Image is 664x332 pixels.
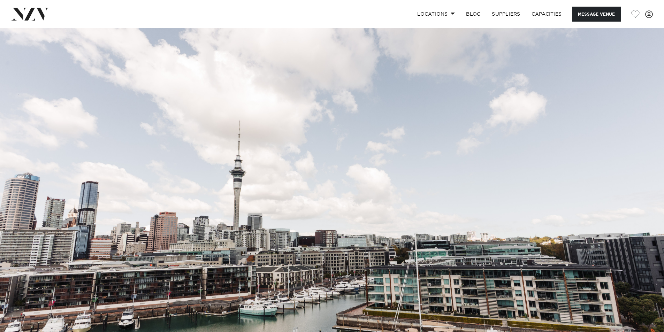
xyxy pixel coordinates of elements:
[572,7,621,22] button: Message Venue
[460,7,486,22] a: BLOG
[412,7,460,22] a: Locations
[486,7,526,22] a: SUPPLIERS
[11,8,49,20] img: nzv-logo.png
[526,7,567,22] a: Capacities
